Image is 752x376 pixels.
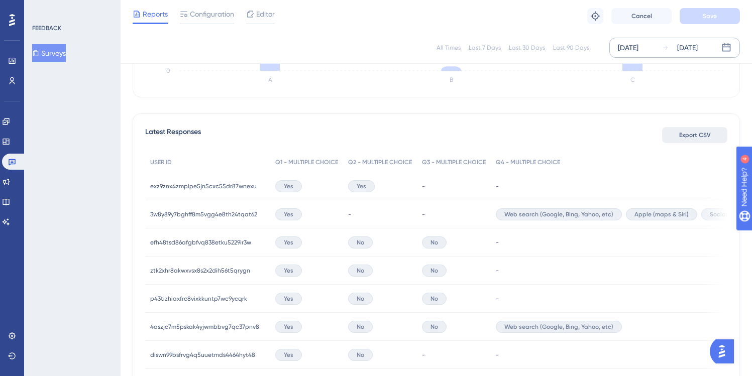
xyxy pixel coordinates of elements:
[268,76,272,83] text: A
[447,56,456,66] tspan: 48
[710,336,740,366] iframe: UserGuiding AI Assistant Launcher
[166,67,170,74] tspan: 0
[431,323,438,331] span: No
[150,238,251,246] span: efh48tsd86afgbfvq838etku5229ir3w
[630,76,635,83] text: C
[357,323,364,331] span: No
[150,158,172,166] span: USER ID
[496,267,499,275] span: -
[703,12,717,20] span: Save
[24,3,63,15] span: Need Help?
[150,210,257,218] span: 3w8y89y7bghff8m5vgg4e8th24tqat62
[437,44,461,52] div: All Times
[357,351,364,359] span: No
[431,267,438,275] span: No
[284,210,293,218] span: Yes
[631,12,652,20] span: Cancel
[431,295,438,303] span: No
[496,295,499,303] span: -
[496,238,499,246] span: -
[348,210,351,218] span: -
[143,8,168,20] span: Reports
[190,8,234,20] span: Configuration
[70,5,73,13] div: 4
[32,24,61,32] div: FEEDBACK
[618,42,638,54] div: [DATE]
[284,182,293,190] span: Yes
[422,158,486,166] span: Q3 - MULTIPLE CHOICE
[469,44,501,52] div: Last 7 Days
[32,44,66,62] button: Surveys
[357,238,364,246] span: No
[496,351,499,359] span: -
[150,295,247,303] span: p43tizhiaxfrc8vixkkuntp7wc9ycqrk
[284,295,293,303] span: Yes
[284,351,293,359] span: Yes
[150,351,255,359] span: diswn99bsfrvg4q5uuetmds4464hyt48
[150,182,257,190] span: exz9znx4zmpipe5jn5cxc55dr87wnexu
[284,323,293,331] span: Yes
[662,127,727,143] button: Export CSV
[611,8,672,24] button: Cancel
[680,8,740,24] button: Save
[348,158,412,166] span: Q2 - MULTIPLE CHOICE
[256,8,275,20] span: Editor
[150,323,259,331] span: 4aszjc7m5pskak4yjwmbbvg7qc37pnv8
[275,158,338,166] span: Q1 - MULTIPLE CHOICE
[504,210,613,218] span: Web search (Google, Bing, Yahoo, etc)
[422,351,425,359] span: -
[357,267,364,275] span: No
[677,42,698,54] div: [DATE]
[422,182,425,190] span: -
[284,238,293,246] span: Yes
[431,238,438,246] span: No
[504,323,613,331] span: Web search (Google, Bing, Yahoo, etc)
[496,182,499,190] span: -
[679,131,711,139] span: Export CSV
[357,182,366,190] span: Yes
[284,267,293,275] span: Yes
[496,158,560,166] span: Q4 - MULTIPLE CHOICE
[145,126,201,144] span: Latest Responses
[509,44,545,52] div: Last 30 Days
[422,210,425,218] span: -
[450,76,453,83] text: B
[357,295,364,303] span: No
[634,210,689,218] span: Apple (maps & Siri)
[553,44,589,52] div: Last 90 Days
[150,267,250,275] span: ztk2xhr8akwxvsx8s2x2dih56t5qrygn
